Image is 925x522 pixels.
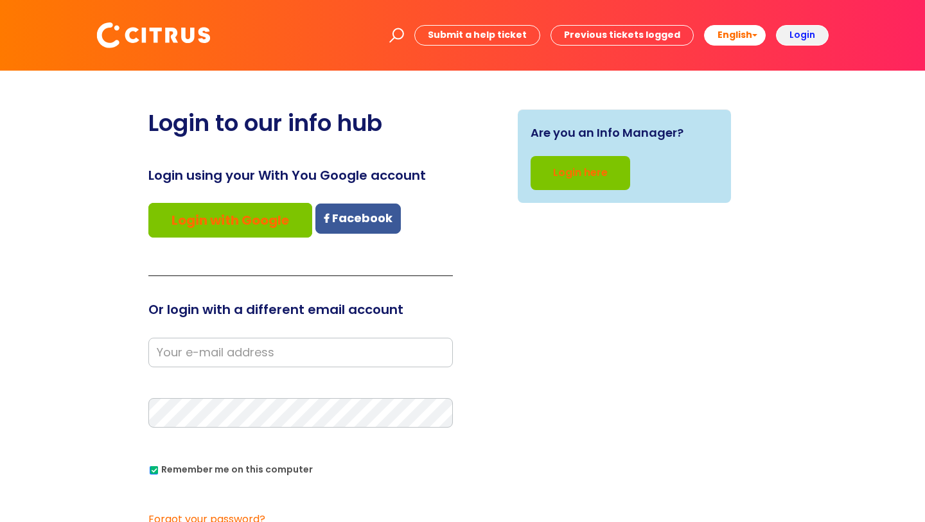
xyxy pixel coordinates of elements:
input: Your e-mail address [148,338,453,367]
label: Remember me on this computer [148,461,313,475]
input: Remember me on this computer [150,466,158,474]
a: Login here [531,156,630,190]
a: Login [776,25,829,45]
a: Login with Google [148,203,312,238]
b: Login [789,28,815,41]
span: Are you an Info Manager? [531,123,683,143]
h3: Login using your With You Google account [148,168,453,183]
a: Previous tickets logged [551,25,694,45]
h2: Login to our info hub [148,109,453,137]
div: You can uncheck this option if you're logging in from a shared device [148,458,453,479]
span: English [718,28,752,41]
a: Submit a help ticket [414,25,540,45]
a: Facebook [315,204,401,233]
h3: Or login with a different email account [148,302,453,317]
